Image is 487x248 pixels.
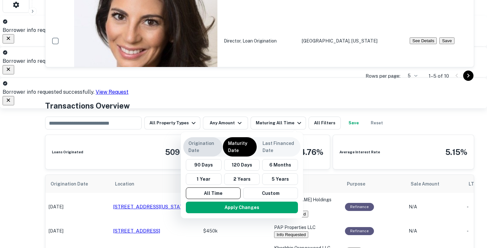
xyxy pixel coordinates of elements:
[455,196,487,227] iframe: Chat Widget
[243,187,298,199] button: Custom
[186,173,222,185] button: 1 Year
[224,173,260,185] button: 2 Years
[188,140,217,154] p: Origination Date
[224,159,260,171] button: 120 Days
[262,159,298,171] button: 6 Months
[186,202,298,213] button: Apply Changes
[263,140,295,154] p: Last Financed Date
[262,173,298,185] button: 5 Years
[186,159,222,171] button: 90 Days
[186,187,241,199] button: All Time
[228,140,252,154] p: Maturity Date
